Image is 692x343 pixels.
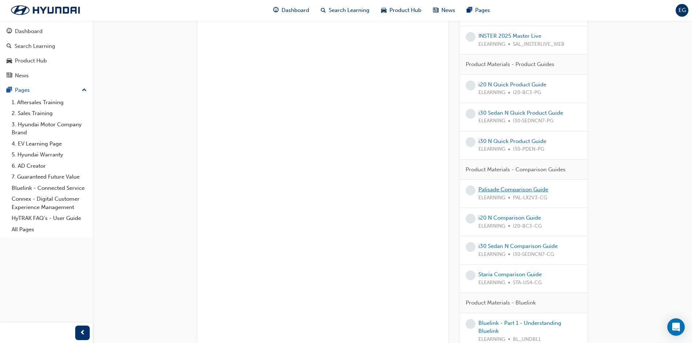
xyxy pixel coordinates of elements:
[466,166,566,174] span: Product Materials - Comparison Guides
[478,89,505,97] span: ELEARNING
[478,110,563,116] a: i30 Sedan N Quick Product Guide
[7,73,12,79] span: news-icon
[513,40,564,49] span: SAL_INSTERLIVE_WEB
[466,81,476,90] span: learningRecordVerb_NONE-icon
[3,23,90,83] button: DashboardSearch LearningProduct HubNews
[676,4,688,17] button: EG
[513,250,554,259] span: I30-SEDNCN7-CG
[513,145,544,154] span: I30-PDEN-PG
[15,86,30,94] div: Pages
[478,117,505,125] span: ELEARNING
[15,57,47,65] div: Product Hub
[7,58,12,64] span: car-icon
[9,183,90,194] a: Bluelink - Connected Service
[513,279,542,287] span: STA-US4-CG
[9,149,90,160] a: 5. Hyundai Warranty
[461,3,496,18] a: pages-iconPages
[3,54,90,68] a: Product Hub
[478,271,542,278] a: Staria Comparison Guide
[466,299,536,307] span: Product Materials - Bluelink
[466,137,476,147] span: learningRecordVerb_NONE-icon
[3,83,90,97] button: Pages
[478,215,541,221] a: i20 N Comparison Guide
[267,3,315,18] a: guage-iconDashboard
[4,3,87,18] img: Trak
[375,3,427,18] a: car-iconProduct Hub
[478,279,505,287] span: ELEARNING
[315,3,375,18] a: search-iconSearch Learning
[329,6,369,15] span: Search Learning
[441,6,455,15] span: News
[433,6,438,15] span: news-icon
[80,328,85,338] span: prev-icon
[9,97,90,108] a: 1. Aftersales Training
[466,214,476,224] span: learningRecordVerb_NONE-icon
[478,33,541,39] a: INSTER 2025 Master Live
[478,186,548,193] a: Palisade Comparison Guide
[466,242,476,252] span: learningRecordVerb_NONE-icon
[9,171,90,183] a: 7. Guaranteed Future Value
[9,119,90,138] a: 3. Hyundai Motor Company Brand
[9,160,90,172] a: 6. AD Creator
[466,319,476,329] span: learningRecordVerb_NONE-icon
[478,138,546,144] a: i30 N Quick Product Guide
[466,185,476,195] span: learningRecordVerb_NONE-icon
[513,194,547,202] span: PAL-LX2V3-CG
[667,318,685,336] div: Open Intercom Messenger
[466,270,476,280] span: learningRecordVerb_NONE-icon
[9,193,90,213] a: Connex - Digital Customer Experience Management
[475,6,490,15] span: Pages
[9,108,90,119] a: 2. Sales Training
[3,40,90,53] a: Search Learning
[15,42,55,50] div: Search Learning
[321,6,326,15] span: search-icon
[9,138,90,150] a: 4. EV Learning Page
[513,117,553,125] span: I30-SEDNCN7-PG
[381,6,387,15] span: car-icon
[427,3,461,18] a: news-iconNews
[15,27,43,36] div: Dashboard
[3,25,90,38] a: Dashboard
[9,213,90,224] a: HyTRAK FAQ's - User Guide
[513,89,541,97] span: I20-BC3-PG
[478,222,505,230] span: ELEARNING
[466,109,476,119] span: learningRecordVerb_NONE-icon
[513,222,542,230] span: I20-BC3-CG
[7,87,12,94] span: pages-icon
[478,194,505,202] span: ELEARNING
[679,6,686,15] span: EG
[466,60,554,69] span: Product Materials - Product Guides
[467,6,472,15] span: pages-icon
[3,69,90,82] a: News
[82,86,87,95] span: up-icon
[478,320,561,335] a: Bluelink - Part 1 - Understanding Bluelink
[478,40,505,49] span: ELEARNING
[7,43,12,50] span: search-icon
[273,6,279,15] span: guage-icon
[9,224,90,235] a: All Pages
[478,243,558,249] a: i30 Sedan N Comparison Guide
[466,32,476,42] span: learningRecordVerb_NONE-icon
[478,250,505,259] span: ELEARNING
[478,145,505,154] span: ELEARNING
[389,6,421,15] span: Product Hub
[7,28,12,35] span: guage-icon
[478,81,546,88] a: i20 N Quick Product Guide
[282,6,309,15] span: Dashboard
[15,72,29,80] div: News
